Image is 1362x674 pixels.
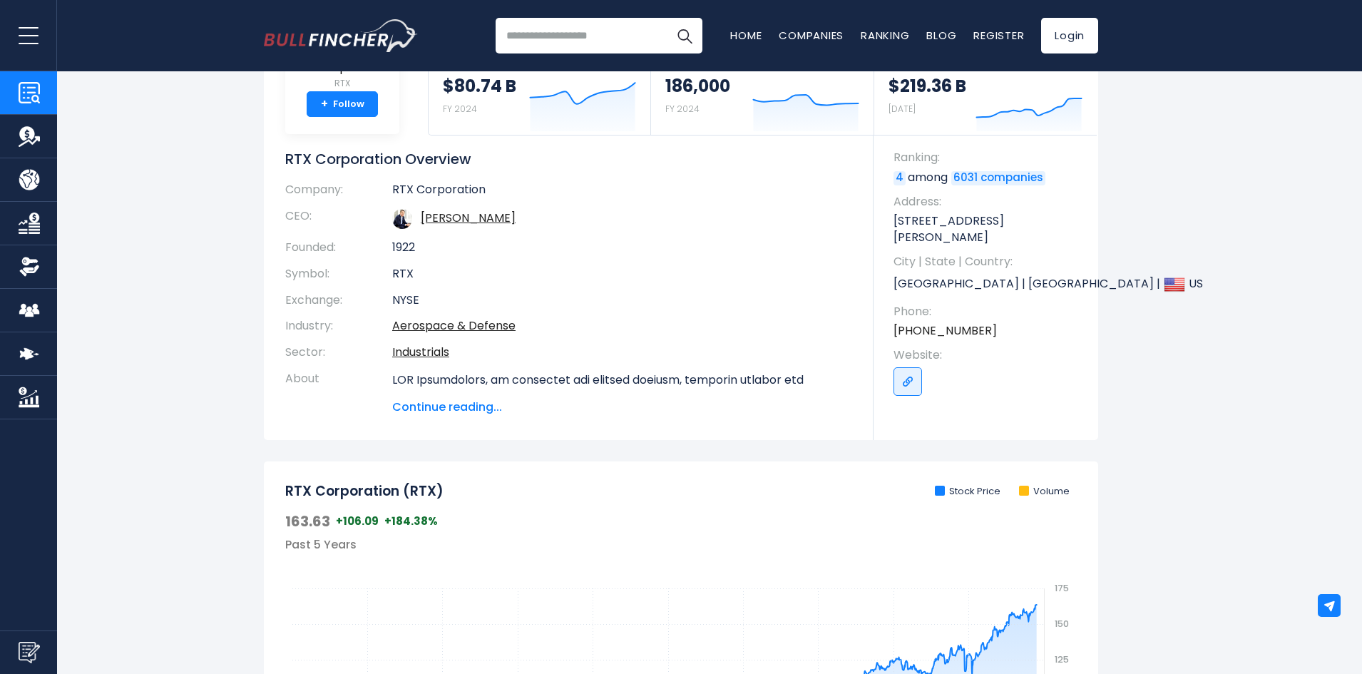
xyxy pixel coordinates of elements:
[665,75,730,97] strong: 186,000
[392,399,852,416] span: Continue reading...
[779,28,844,43] a: Companies
[894,323,997,339] a: [PHONE_NUMBER]
[285,183,392,203] th: Company:
[392,344,449,360] a: Industrials
[392,209,412,229] img: christopher-calio.jpg
[651,43,873,135] a: Employees 186,000 FY 2024
[285,483,444,501] h2: RTX Corporation (RTX)
[285,150,852,168] h1: RTX Corporation Overview
[443,75,516,97] strong: $80.74 B
[285,287,392,314] th: Exchange:
[889,75,966,97] strong: $219.36 B
[894,367,922,396] a: Go to link
[951,171,1045,185] a: 6031 companies
[19,256,40,277] img: Ownership
[392,235,852,261] td: 1922
[392,183,852,203] td: RTX Corporation
[285,366,392,416] th: About
[889,103,916,115] small: [DATE]
[384,514,438,529] span: +184.38%
[299,62,386,74] span: RTX Corporation
[973,28,1024,43] a: Register
[429,43,650,135] a: Revenue $80.74 B FY 2024
[730,28,762,43] a: Home
[392,261,852,287] td: RTX
[874,43,1097,135] a: Market Capitalization $219.36 B [DATE]
[285,536,357,553] span: Past 5 Years
[894,347,1084,363] span: Website:
[392,287,852,314] td: NYSE
[667,18,702,53] button: Search
[285,313,392,339] th: Industry:
[861,28,909,43] a: Ranking
[421,210,516,226] a: ceo
[285,203,392,235] th: CEO:
[665,103,700,115] small: FY 2024
[935,486,1000,498] li: Stock Price
[443,103,477,115] small: FY 2024
[1041,18,1098,53] a: Login
[264,19,418,52] img: Bullfincher logo
[926,28,956,43] a: Blog
[894,171,906,185] a: 4
[285,235,392,261] th: Founded:
[299,77,386,90] small: RTX
[321,98,328,111] strong: +
[307,91,378,117] a: +Follow
[894,150,1084,165] span: Ranking:
[285,339,392,366] th: Sector:
[894,194,1084,210] span: Address:
[285,512,330,531] span: 163.63
[894,274,1084,295] p: [GEOGRAPHIC_DATA] | [GEOGRAPHIC_DATA] | US
[1019,486,1070,498] li: Volume
[285,261,392,287] th: Symbol:
[1055,582,1069,594] text: 175
[894,304,1084,320] span: Phone:
[1055,618,1069,630] text: 150
[1055,653,1069,665] text: 125
[336,514,379,529] span: +106.09
[894,170,1084,185] p: among
[894,254,1084,270] span: City | State | Country:
[894,213,1084,245] p: [STREET_ADDRESS][PERSON_NAME]
[392,317,516,334] a: Aerospace & Defense
[264,19,417,52] a: Go to homepage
